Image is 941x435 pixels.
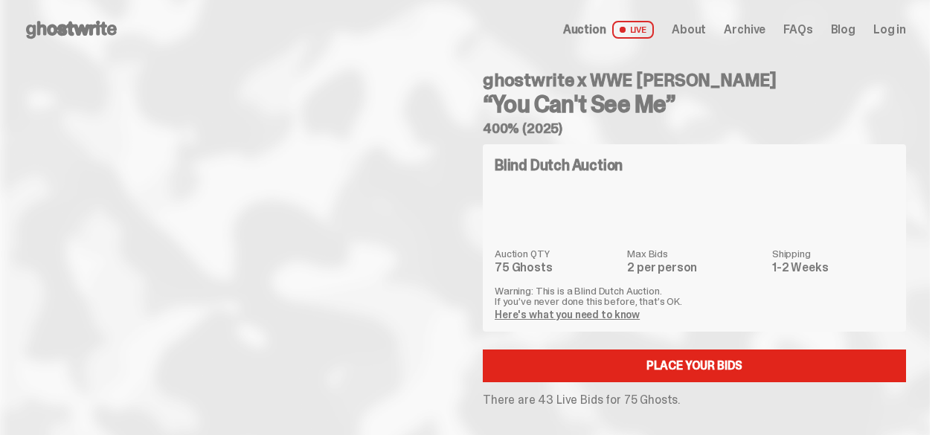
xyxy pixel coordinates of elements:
a: Archive [724,24,765,36]
dt: Shipping [772,248,894,259]
a: FAQs [783,24,812,36]
dd: 2 per person [627,262,763,274]
dd: 1-2 Weeks [772,262,894,274]
h3: “You Can't See Me” [483,92,906,116]
a: Place your Bids [483,349,906,382]
dt: Auction QTY [495,248,618,259]
a: Auction LIVE [563,21,654,39]
dt: Max Bids [627,248,763,259]
a: Log in [873,24,906,36]
a: Here's what you need to know [495,308,640,321]
h4: ghostwrite x WWE [PERSON_NAME] [483,71,906,89]
p: There are 43 Live Bids for 75 Ghosts. [483,394,906,406]
dd: 75 Ghosts [495,262,618,274]
span: Auction [563,24,606,36]
a: Blog [831,24,855,36]
h5: 400% (2025) [483,122,906,135]
h4: Blind Dutch Auction [495,158,623,173]
span: LIVE [612,21,655,39]
p: Warning: This is a Blind Dutch Auction. If you’ve never done this before, that’s OK. [495,286,894,306]
a: About [672,24,706,36]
